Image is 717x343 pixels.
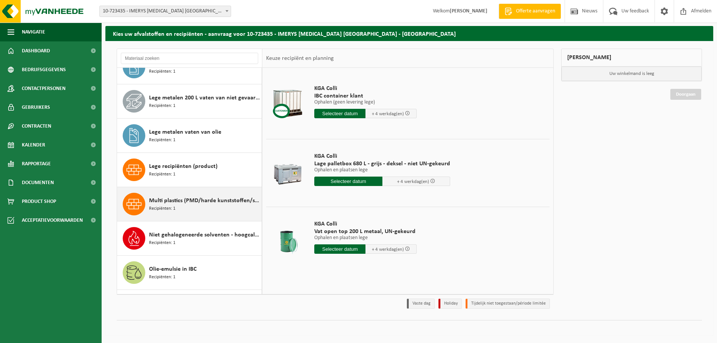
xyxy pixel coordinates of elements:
p: Ophalen en plaatsen lege [314,235,417,241]
span: Niet gehalogeneerde solventen - hoogcalorisch in 200lt-vat [149,230,260,239]
input: Selecteer datum [314,177,382,186]
h2: Kies uw afvalstoffen en recipiënten - aanvraag voor 10-723435 - IMERYS [MEDICAL_DATA] [GEOGRAPHIC... [105,26,713,41]
span: KGA Colli [314,152,450,160]
span: + 4 werkdag(en) [372,247,404,252]
span: Offerte aanvragen [514,8,557,15]
button: Lege metalen vaten van olie Recipiënten: 1 [117,119,262,153]
span: + 4 werkdag(en) [372,111,404,116]
span: Olie-emulsie in IBC [149,265,196,274]
div: Keuze recipiënt en planning [262,49,338,68]
span: Bedrijfsgegevens [22,60,66,79]
span: KGA Colli [314,85,417,92]
input: Materiaal zoeken [121,53,258,64]
input: Selecteer datum [314,244,365,254]
span: Vat open top 200 L metaal, UN-gekeurd [314,228,417,235]
a: Doorgaan [670,89,701,100]
p: Ophalen (geen levering lege) [314,100,417,105]
button: Niet gehalogeneerde solventen - hoogcalorisch in 200lt-vat Recipiënten: 1 [117,221,262,256]
span: Documenten [22,173,54,192]
span: Contracten [22,117,51,136]
span: + 4 werkdag(en) [397,179,429,184]
p: Ophalen en plaatsen lege [314,168,450,173]
span: Recipiënten: 1 [149,239,175,247]
span: Lege metalen vaten van olie [149,128,221,137]
span: Recipiënten: 1 [149,171,175,178]
span: Navigatie [22,23,45,41]
span: Dashboard [22,41,50,60]
span: Lege metalen 200 L vaten van niet gevaarlijke producten [149,93,260,102]
span: Recipiënten: 1 [149,137,175,144]
span: 10-723435 - IMERYS TALC BELGIUM - GENT [100,6,231,17]
strong: [PERSON_NAME] [450,8,487,14]
span: 10-723435 - IMERYS TALC BELGIUM - GENT [99,6,231,17]
span: Contactpersonen [22,79,65,98]
span: Recipiënten: 1 [149,68,175,75]
span: Lege recipiënten (product) [149,162,218,171]
div: [PERSON_NAME] [561,49,702,67]
span: Recipiënten: 1 [149,205,175,212]
button: Lege recipiënten (product) Recipiënten: 1 [117,153,262,187]
span: Rapportage [22,154,51,173]
span: IBC container klant [314,92,417,100]
li: Tijdelijk niet toegestaan/période limitée [466,299,550,309]
button: Lege metalen 200 L vaten van niet gevaarlijke producten Recipiënten: 1 [117,84,262,119]
span: Acceptatievoorwaarden [22,211,83,230]
input: Selecteer datum [314,109,365,118]
span: Multi plastics (PMD/harde kunststoffen/spanbanden/EPS/folie naturel/folie gemengd) [149,196,260,205]
a: Offerte aanvragen [499,4,561,19]
li: Holiday [438,299,462,309]
span: Kalender [22,136,45,154]
li: Vaste dag [407,299,435,309]
span: Recipiënten: 1 [149,102,175,110]
span: Lage palletbox 680 L - grijs - deksel - niet UN-gekeurd [314,160,450,168]
button: Multi plastics (PMD/harde kunststoffen/spanbanden/EPS/folie naturel/folie gemengd) Recipiënten: 1 [117,187,262,221]
p: Uw winkelmand is leeg [562,67,702,81]
span: Gebruikers [22,98,50,117]
button: Olie-emulsie in IBC Recipiënten: 1 [117,256,262,290]
span: KGA Colli [314,220,417,228]
span: Product Shop [22,192,56,211]
span: Recipiënten: 1 [149,274,175,281]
